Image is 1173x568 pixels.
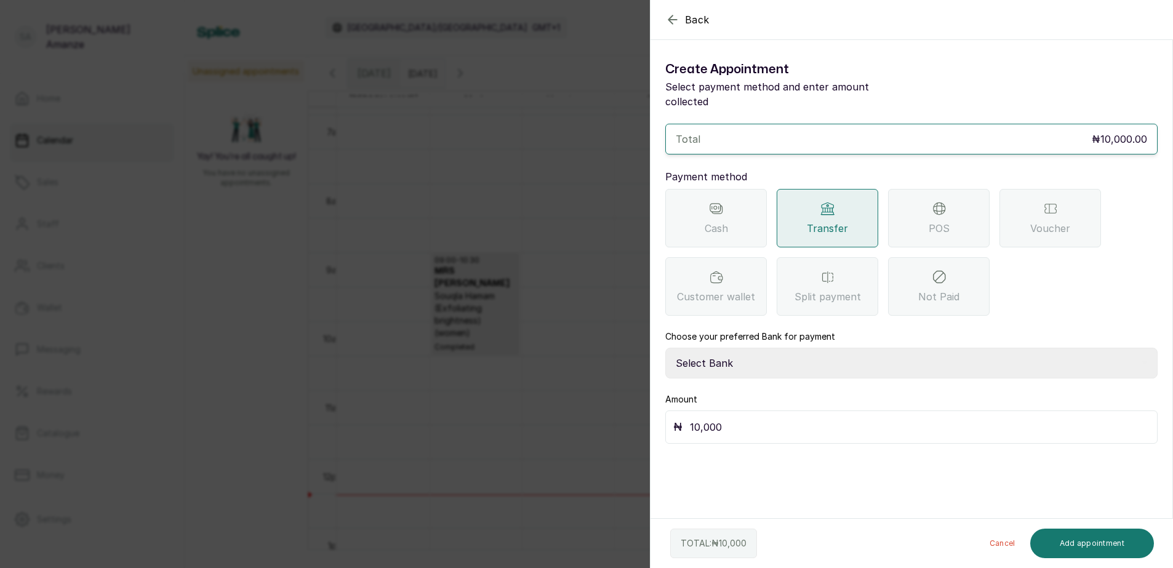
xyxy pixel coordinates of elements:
[1030,221,1070,236] span: Voucher
[685,12,710,27] span: Back
[665,330,835,343] label: Choose your preferred Bank for payment
[676,132,700,146] p: Total
[795,289,861,304] span: Split payment
[1030,529,1155,558] button: Add appointment
[665,60,911,79] h1: Create Appointment
[980,529,1025,558] button: Cancel
[665,12,710,27] button: Back
[807,221,848,236] span: Transfer
[1092,132,1147,146] p: ₦10,000.00
[929,221,950,236] span: POS
[918,289,959,304] span: Not Paid
[705,221,728,236] span: Cash
[665,79,911,109] p: Select payment method and enter amount collected
[673,418,683,436] p: ₦
[665,393,697,406] label: Amount
[665,169,1158,184] p: Payment method
[677,289,755,304] span: Customer wallet
[681,537,747,550] p: TOTAL: ₦
[719,538,747,548] span: 10,000
[690,418,1150,436] input: 20,000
